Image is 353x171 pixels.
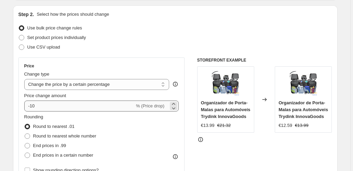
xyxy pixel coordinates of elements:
span: Rounding [24,114,43,119]
span: Organizador de Porta-Malas para Automóveis Trydink InnovaGoods [279,100,328,119]
span: End prices in a certain number [33,153,93,158]
span: % (Price drop) [136,103,164,108]
span: End prices in .99 [33,143,66,148]
p: Select how the prices should change [37,11,109,18]
div: €12.59 [279,122,292,129]
strike: €13.99 [295,122,309,129]
img: organizador-de-porta-malas-para-automoveis-trydink-innovagoods-603_80x.webp [290,70,317,97]
span: Set product prices individually [27,35,86,40]
strike: €21.32 [217,122,231,129]
h6: STOREFRONT EXAMPLE [197,57,332,63]
span: Round to nearest whole number [33,133,96,139]
div: help [172,81,179,88]
h2: Step 2. [18,11,34,18]
div: €13.99 [201,122,215,129]
span: Change type [24,71,50,77]
img: organizador-de-porta-malas-para-automoveis-trydink-innovagoods-603_80x.webp [212,70,239,97]
span: Round to nearest .01 [33,124,74,129]
span: Use CSV upload [27,44,60,50]
span: Organizador de Porta-Malas para Automóveis Trydink InnovaGoods [201,100,250,119]
input: -15 [24,101,135,111]
h3: Price [24,63,34,69]
span: Price change amount [24,93,66,98]
span: Use bulk price change rules [27,25,82,30]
